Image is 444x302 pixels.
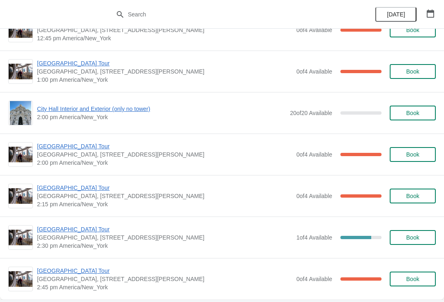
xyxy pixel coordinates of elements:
img: City Hall Tower Tour | City Hall Visitor Center, 1400 John F Kennedy Boulevard Suite 121, Philade... [9,188,32,204]
img: City Hall Tower Tour | City Hall Visitor Center, 1400 John F Kennedy Boulevard Suite 121, Philade... [9,64,32,80]
img: City Hall Tower Tour | City Hall Visitor Center, 1400 John F Kennedy Boulevard Suite 121, Philade... [9,271,32,287]
span: [GEOGRAPHIC_DATA] Tour [37,225,292,233]
input: Search [127,7,333,22]
span: 1:00 pm America/New_York [37,76,292,84]
span: [GEOGRAPHIC_DATA], [STREET_ADDRESS][PERSON_NAME] [37,233,292,242]
span: 2:30 pm America/New_York [37,242,292,250]
img: City Hall Interior and Exterior (only no tower) | | 2:00 pm America/New_York [10,101,32,125]
button: [DATE] [375,7,416,22]
button: Book [390,23,436,37]
span: [DATE] [387,11,405,18]
span: Book [406,27,419,33]
span: 20 of 20 Available [290,110,332,116]
span: 0 of 4 Available [296,27,332,33]
span: [GEOGRAPHIC_DATA], [STREET_ADDRESS][PERSON_NAME] [37,26,292,34]
img: City Hall Tower Tour | City Hall Visitor Center, 1400 John F Kennedy Boulevard Suite 121, Philade... [9,230,32,246]
span: [GEOGRAPHIC_DATA] Tour [37,184,292,192]
span: Book [406,68,419,75]
span: [GEOGRAPHIC_DATA], [STREET_ADDRESS][PERSON_NAME] [37,275,292,283]
span: Book [406,151,419,158]
span: Book [406,110,419,116]
span: 0 of 4 Available [296,68,332,75]
span: 0 of 4 Available [296,151,332,158]
button: Book [390,189,436,203]
button: Book [390,106,436,120]
span: 2:00 pm America/New_York [37,159,292,167]
img: City Hall Tower Tour | City Hall Visitor Center, 1400 John F Kennedy Boulevard Suite 121, Philade... [9,147,32,163]
span: 0 of 4 Available [296,276,332,282]
span: Book [406,276,419,282]
span: 1 of 4 Available [296,234,332,241]
span: [GEOGRAPHIC_DATA] Tour [37,142,292,150]
span: [GEOGRAPHIC_DATA], [STREET_ADDRESS][PERSON_NAME] [37,67,292,76]
span: City Hall Interior and Exterior (only no tower) [37,105,286,113]
span: [GEOGRAPHIC_DATA], [STREET_ADDRESS][PERSON_NAME] [37,150,292,159]
button: Book [390,147,436,162]
span: 2:15 pm America/New_York [37,200,292,208]
button: Book [390,272,436,286]
span: [GEOGRAPHIC_DATA] Tour [37,267,292,275]
button: Book [390,64,436,79]
span: 12:45 pm America/New_York [37,34,292,42]
span: [GEOGRAPHIC_DATA] Tour [37,59,292,67]
span: Book [406,193,419,199]
span: 0 of 4 Available [296,193,332,199]
span: Book [406,234,419,241]
button: Book [390,230,436,245]
img: City Hall Tower Tour | City Hall Visitor Center, 1400 John F Kennedy Boulevard Suite 121, Philade... [9,22,32,38]
span: [GEOGRAPHIC_DATA], [STREET_ADDRESS][PERSON_NAME] [37,192,292,200]
span: 2:00 pm America/New_York [37,113,286,121]
span: 2:45 pm America/New_York [37,283,292,291]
